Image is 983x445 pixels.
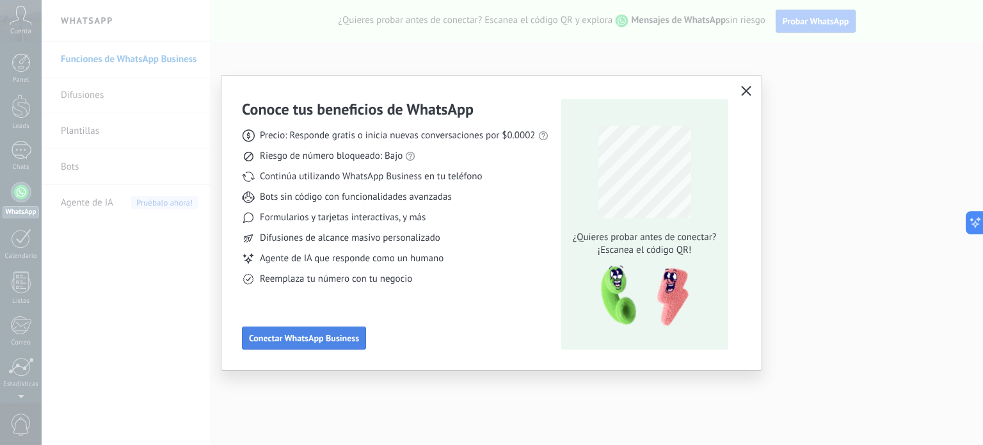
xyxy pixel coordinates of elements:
span: Riesgo de número bloqueado: Bajo [260,150,403,163]
span: Bots sin código con funcionalidades avanzadas [260,191,452,204]
span: Conectar WhatsApp Business [249,334,359,343]
button: Conectar WhatsApp Business [242,327,366,350]
span: ¿Quieres probar antes de conectar? [569,231,720,244]
span: Reemplaza tu número con tu negocio [260,273,412,286]
span: ¡Escanea el código QR! [569,244,720,257]
span: Precio: Responde gratis o inicia nuevas conversaciones por $0.0002 [260,129,536,142]
span: Agente de IA que responde como un humano [260,252,444,265]
span: Difusiones de alcance masivo personalizado [260,232,440,245]
h3: Conoce tus beneficios de WhatsApp [242,99,474,119]
span: Formularios y tarjetas interactivas, y más [260,211,426,224]
span: Continúa utilizando WhatsApp Business en tu teléfono [260,170,482,183]
img: qr-pic-1x.png [590,262,691,330]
